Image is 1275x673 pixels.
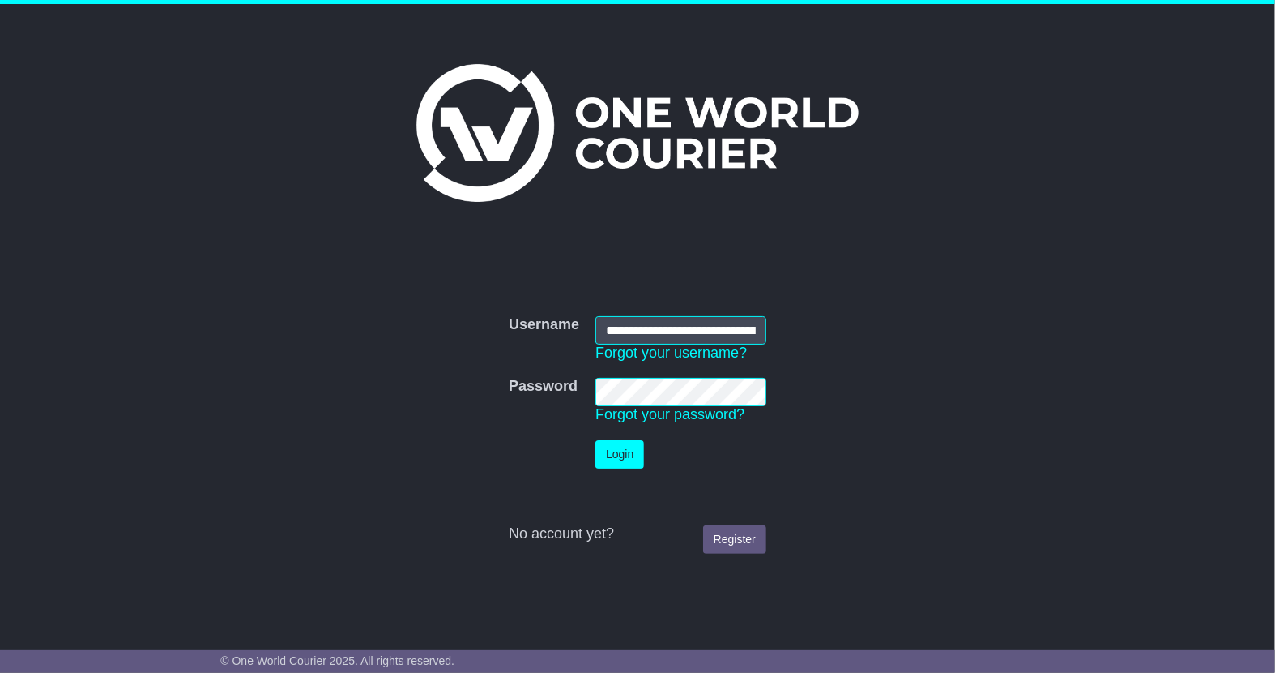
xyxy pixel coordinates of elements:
button: Login [595,440,644,469]
img: One World [416,64,859,202]
span: © One World Courier 2025. All rights reserved. [220,654,454,667]
label: Password [509,378,578,396]
a: Forgot your password? [595,406,744,422]
div: No account yet? [509,525,766,543]
label: Username [509,316,579,334]
a: Forgot your username? [595,345,747,361]
a: Register [703,525,766,554]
